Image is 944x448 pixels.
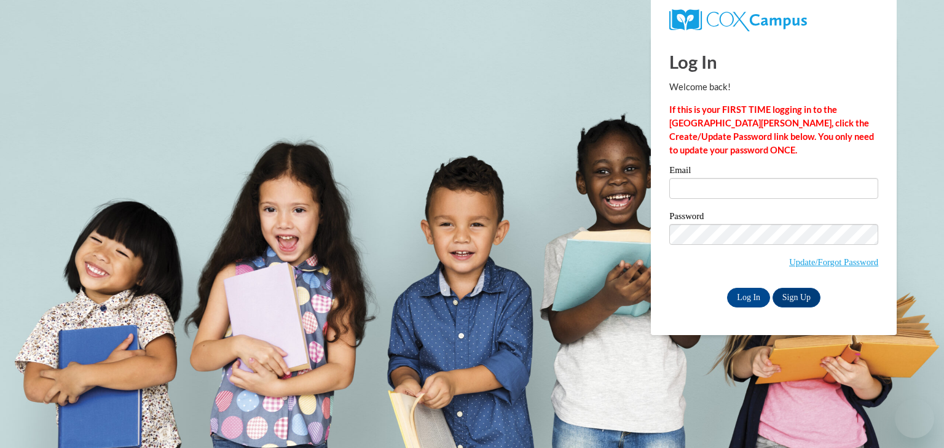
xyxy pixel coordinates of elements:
[669,80,878,94] p: Welcome back!
[669,9,878,31] a: COX Campus
[895,399,934,438] iframe: Button to launch messaging window
[669,9,807,31] img: COX Campus
[669,166,878,178] label: Email
[727,288,770,307] input: Log In
[669,49,878,74] h1: Log In
[669,212,878,224] label: Password
[773,288,820,307] a: Sign Up
[789,257,878,267] a: Update/Forgot Password
[669,104,874,155] strong: If this is your FIRST TIME logging in to the [GEOGRAPHIC_DATA][PERSON_NAME], click the Create/Upd...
